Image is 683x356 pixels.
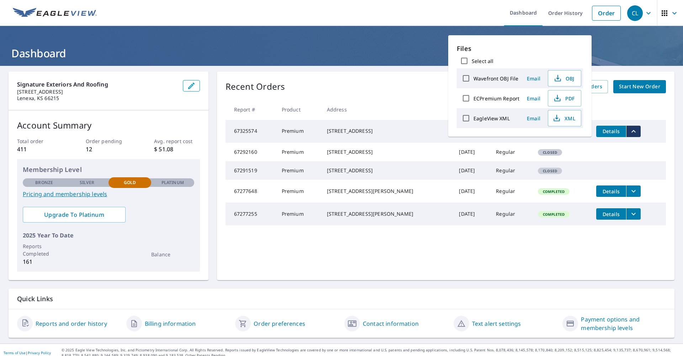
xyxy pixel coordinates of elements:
[17,294,666,303] p: Quick Links
[453,143,490,161] td: [DATE]
[581,315,666,332] a: Payment options and membership levels
[327,210,448,218] div: [STREET_ADDRESS][PERSON_NAME]
[552,114,575,122] span: XML
[472,58,493,64] label: Select all
[453,161,490,180] td: [DATE]
[596,185,626,197] button: detailsBtn-67277648
[162,179,184,186] p: Platinum
[626,126,641,137] button: filesDropdownBtn-67325574
[327,167,448,174] div: [STREET_ADDRESS]
[525,75,542,82] span: Email
[525,115,542,122] span: Email
[613,80,666,93] a: Start New Order
[124,179,136,186] p: Gold
[226,120,276,143] td: 67325574
[17,137,63,145] p: Total order
[327,127,448,135] div: [STREET_ADDRESS]
[17,80,177,89] p: Signature Exteriors and Roofing
[86,145,131,153] p: 12
[321,99,454,120] th: Address
[522,93,545,104] button: Email
[619,82,660,91] span: Start New Order
[23,257,65,266] p: 161
[4,351,51,355] p: |
[490,203,532,225] td: Regular
[276,120,321,143] td: Premium
[226,203,276,225] td: 67277255
[539,150,561,155] span: Closed
[154,145,200,153] p: $ 51.08
[17,119,200,132] p: Account Summary
[548,110,581,126] button: XML
[327,148,448,156] div: [STREET_ADDRESS]
[276,143,321,161] td: Premium
[276,99,321,120] th: Product
[453,203,490,225] td: [DATE]
[539,168,561,173] span: Closed
[539,189,569,194] span: Completed
[473,95,519,102] label: ECPremium Report
[276,180,321,203] td: Premium
[490,161,532,180] td: Regular
[473,115,510,122] label: EagleView XML
[226,143,276,161] td: 67292160
[23,190,194,198] a: Pricing and membership levels
[36,319,107,328] a: Reports and order history
[600,211,622,218] span: Details
[490,180,532,203] td: Regular
[145,319,196,328] a: Billing information
[9,46,674,61] h1: Dashboard
[276,203,321,225] td: Premium
[17,95,177,101] p: Lenexa, KS 66215
[539,212,569,217] span: Completed
[548,90,581,106] button: PDF
[627,5,643,21] div: CL
[276,161,321,180] td: Premium
[23,165,194,174] p: Membership Level
[23,231,194,240] p: 2025 Year To Date
[254,319,305,328] a: Order preferences
[490,143,532,161] td: Regular
[552,74,575,83] span: OBJ
[457,44,583,53] p: Files
[28,211,120,219] span: Upgrade To Platinum
[17,89,177,95] p: [STREET_ADDRESS]
[453,180,490,203] td: [DATE]
[525,95,542,102] span: Email
[626,208,641,220] button: filesDropdownBtn-67277255
[522,73,545,84] button: Email
[28,350,51,355] a: Privacy Policy
[548,70,581,87] button: OBJ
[626,185,641,197] button: filesDropdownBtn-67277648
[327,188,448,195] div: [STREET_ADDRESS][PERSON_NAME]
[552,94,575,103] span: PDF
[23,207,126,222] a: Upgrade To Platinum
[226,161,276,180] td: 67291519
[226,180,276,203] td: 67277648
[80,179,95,186] p: Silver
[17,145,63,153] p: 411
[35,179,53,186] p: Bronze
[592,6,621,21] a: Order
[472,319,521,328] a: Text alert settings
[154,137,200,145] p: Avg. report cost
[596,208,626,220] button: detailsBtn-67277255
[522,113,545,124] button: Email
[226,99,276,120] th: Report #
[23,242,65,257] p: Reports Completed
[151,251,194,258] p: Balance
[600,128,622,135] span: Details
[226,80,285,93] p: Recent Orders
[596,126,626,137] button: detailsBtn-67325574
[363,319,419,328] a: Contact information
[13,8,97,19] img: EV Logo
[600,188,622,195] span: Details
[86,137,131,145] p: Order pending
[473,75,518,82] label: Wavefront OBJ File
[4,350,26,355] a: Terms of Use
